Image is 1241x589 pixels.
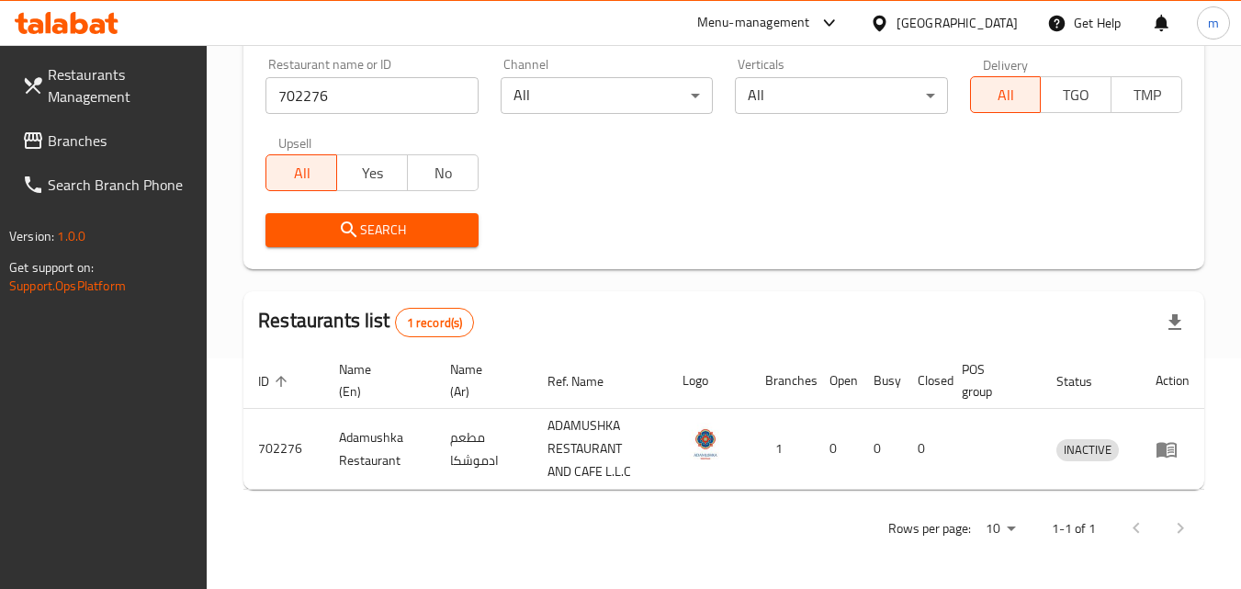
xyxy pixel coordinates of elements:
th: Open [815,353,859,409]
span: Name (Ar) [450,358,511,402]
span: Search Branch Phone [48,174,193,196]
td: Adamushka Restaurant [324,409,434,490]
span: All [978,82,1034,108]
td: 0 [859,409,903,490]
button: Yes [336,154,408,191]
th: Logo [668,353,750,409]
td: 1 [750,409,815,490]
span: INACTIVE [1056,439,1119,460]
a: Branches [7,119,208,163]
td: 702276 [243,409,324,490]
span: Ref. Name [547,370,627,392]
div: All [735,77,947,114]
span: Yes [344,160,401,187]
span: No [415,160,471,187]
span: 1 record(s) [396,314,474,332]
button: Search [265,213,478,247]
label: Delivery [983,58,1029,71]
img: Adamushka Restaurant [683,423,728,469]
th: Busy [859,353,903,409]
span: Get support on: [9,255,94,279]
button: TMP [1111,76,1182,113]
span: Status [1056,370,1116,392]
a: Support.OpsPlatform [9,274,126,298]
th: Closed [903,353,947,409]
span: TGO [1048,82,1104,108]
div: INACTIVE [1056,439,1119,461]
label: Upsell [278,136,312,149]
th: Branches [750,353,815,409]
div: Menu-management [697,12,810,34]
div: [GEOGRAPHIC_DATA] [897,13,1018,33]
p: Rows per page: [888,517,971,540]
span: Version: [9,224,54,248]
input: Search for restaurant name or ID.. [265,77,478,114]
span: m [1208,13,1219,33]
span: ID [258,370,293,392]
span: POS group [962,358,1020,402]
span: Branches [48,130,193,152]
span: Search [280,219,463,242]
span: Name (En) [339,358,412,402]
a: Search Branch Phone [7,163,208,207]
div: Rows per page: [978,515,1022,543]
button: TGO [1040,76,1111,113]
th: Action [1141,353,1204,409]
a: Restaurants Management [7,52,208,119]
td: مطعم ادموشكا [435,409,533,490]
span: All [274,160,330,187]
span: TMP [1119,82,1175,108]
span: 1.0.0 [57,224,85,248]
td: 0 [903,409,947,490]
button: No [407,154,479,191]
td: 0 [815,409,859,490]
table: enhanced table [243,353,1204,490]
button: All [970,76,1042,113]
p: 1-1 of 1 [1052,517,1096,540]
h2: Restaurants list [258,307,474,337]
div: All [501,77,713,114]
button: All [265,154,337,191]
td: ADAMUSHKA RESTAURANT AND CAFE L.L.C [533,409,668,490]
div: Menu [1156,438,1190,460]
span: Restaurants Management [48,63,193,108]
div: Export file [1153,300,1197,345]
